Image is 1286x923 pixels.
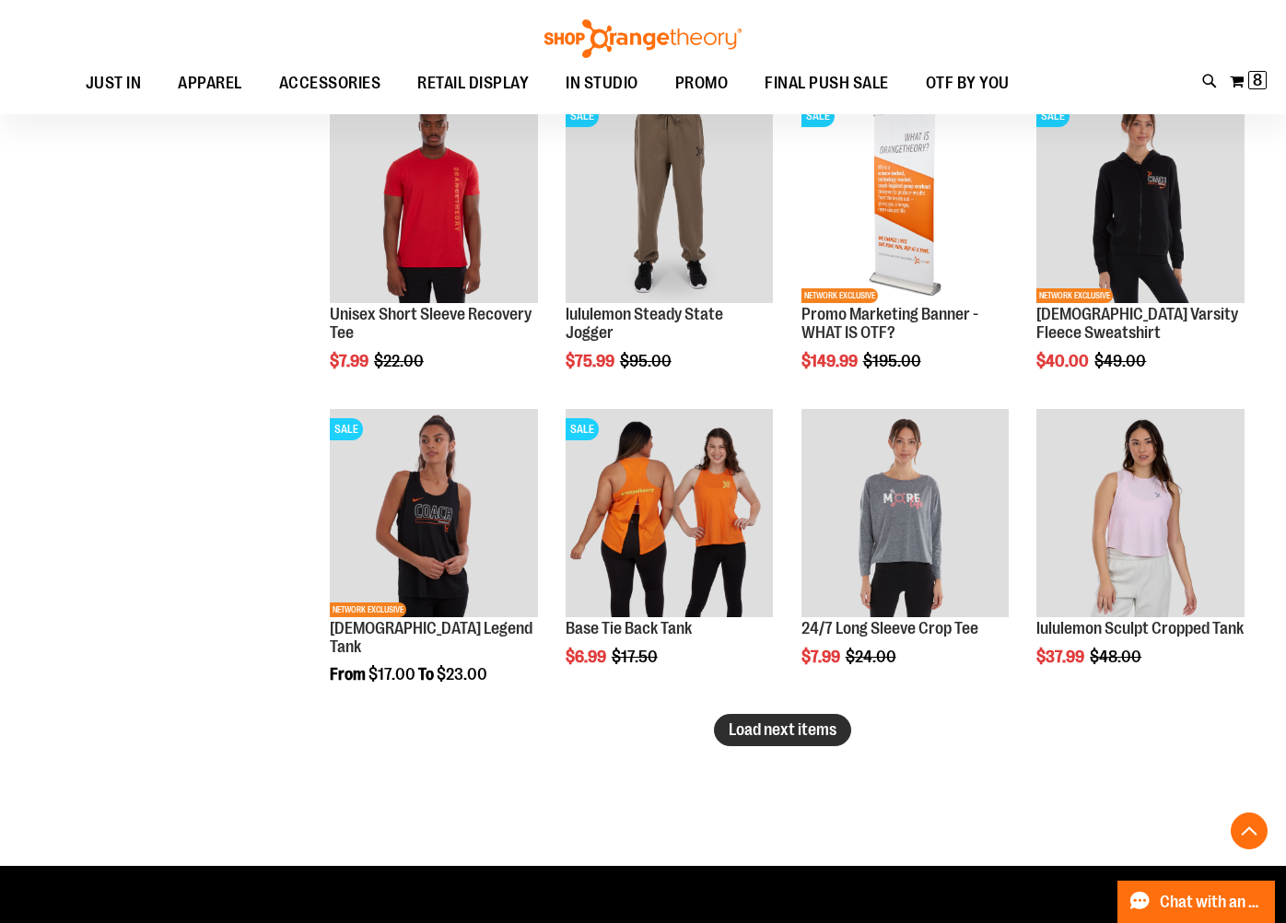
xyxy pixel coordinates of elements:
div: product [556,87,783,417]
img: OTF Ladies Coach FA22 Varsity Fleece Full Zip - Black primary image [1036,96,1245,304]
img: Product image for Base Tie Back Tank [566,409,774,617]
span: $37.99 [1036,648,1087,666]
span: $24.00 [846,648,899,666]
button: Chat with an Expert [1117,881,1276,923]
a: Base Tie Back Tank [566,619,692,637]
span: RETAIL DISPLAY [417,63,529,104]
button: Back To Top [1231,812,1268,849]
a: lululemon Steady State JoggerSALE [566,96,774,307]
img: Product image for Unisex Short Sleeve Recovery Tee [330,96,538,304]
img: Product image for WHAT IS OTF? MARKETING BANNER [801,96,1010,304]
div: product [792,87,1019,417]
a: ACCESSORIES [261,63,400,105]
a: RETAIL DISPLAY [399,63,547,105]
span: $7.99 [801,648,843,666]
span: $49.00 [1094,352,1149,370]
img: lululemon Sculpt Cropped Tank [1036,409,1245,617]
div: product [1027,87,1254,417]
img: Product image for 24/7 Long Sleeve Crop Tee [801,409,1010,617]
span: To [418,665,434,683]
a: Product image for Unisex Short Sleeve Recovery Tee [330,96,538,307]
span: $40.00 [1036,352,1092,370]
span: JUST IN [86,63,142,104]
span: $23.00 [437,665,487,683]
span: $17.50 [612,648,661,666]
span: $75.99 [566,352,617,370]
a: Product image for 24/7 Long Sleeve Crop Tee [801,409,1010,620]
span: Load next items [729,720,836,739]
a: [DEMOGRAPHIC_DATA] Legend Tank [330,619,532,656]
a: lululemon Steady State Jogger [566,305,723,342]
span: ACCESSORIES [279,63,381,104]
span: FINAL PUSH SALE [765,63,889,104]
img: Shop Orangetheory [542,19,744,58]
a: JUST IN [67,63,160,105]
span: SALE [566,418,599,440]
span: Chat with an Expert [1160,894,1264,911]
span: SALE [801,105,835,127]
a: Unisex Short Sleeve Recovery Tee [330,305,532,342]
span: SALE [330,418,363,440]
a: PROMO [657,63,747,105]
a: 24/7 Long Sleeve Crop Tee [801,619,978,637]
a: [DEMOGRAPHIC_DATA] Varsity Fleece Sweatshirt [1036,305,1238,342]
a: FINAL PUSH SALE [746,63,907,104]
div: product [321,400,547,730]
span: SALE [566,105,599,127]
a: APPAREL [159,63,261,105]
span: NETWORK EXCLUSIVE [801,288,878,303]
div: product [556,400,783,712]
span: NETWORK EXCLUSIVE [1036,288,1113,303]
span: SALE [1036,105,1070,127]
a: Promo Marketing Banner - WHAT IS OTF? [801,305,978,342]
span: $48.00 [1090,648,1144,666]
a: OTF Ladies Coach FA22 Varsity Fleece Full Zip - Black primary imageSALENETWORK EXCLUSIVE [1036,96,1245,307]
div: product [321,87,547,417]
span: $6.99 [566,648,609,666]
span: $7.99 [330,352,371,370]
span: $95.00 [620,352,674,370]
a: IN STUDIO [547,63,657,105]
span: OTF BY YOU [926,63,1010,104]
img: lululemon Steady State Jogger [566,96,774,304]
span: IN STUDIO [566,63,638,104]
a: OTF Ladies Coach FA22 Legend Tank - Black primary imageSALENETWORK EXCLUSIVE [330,409,538,620]
img: OTF Ladies Coach FA22 Legend Tank - Black primary image [330,409,538,617]
span: NETWORK EXCLUSIVE [330,602,406,617]
span: PROMO [675,63,729,104]
a: lululemon Sculpt Cropped Tank [1036,619,1244,637]
span: $195.00 [863,352,924,370]
button: Load next items [714,714,851,746]
span: 8 [1253,71,1262,89]
span: APPAREL [178,63,242,104]
a: OTF BY YOU [907,63,1028,105]
a: Product image for WHAT IS OTF? MARKETING BANNERSALENETWORK EXCLUSIVE [801,96,1010,307]
span: $22.00 [374,352,427,370]
a: lululemon Sculpt Cropped Tank [1036,409,1245,620]
span: $17.00 [368,665,415,683]
div: product [1027,400,1254,712]
a: Product image for Base Tie Back TankSALE [566,409,774,620]
span: From [330,665,366,683]
div: product [792,400,1019,712]
span: $149.99 [801,352,860,370]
